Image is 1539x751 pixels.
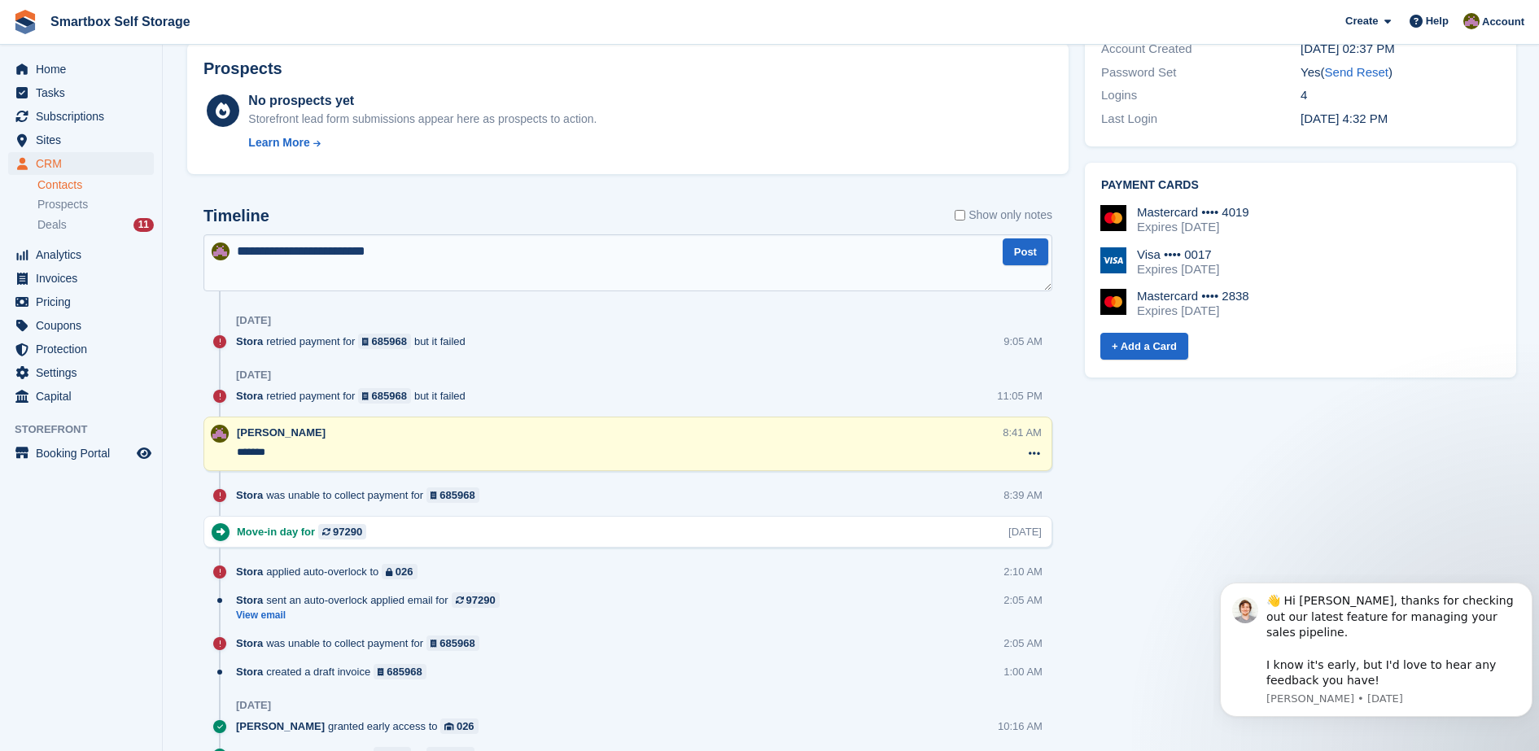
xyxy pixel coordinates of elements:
input: Show only notes [955,207,965,224]
a: menu [8,58,154,81]
div: 10:16 AM [998,718,1043,734]
span: Settings [36,361,133,384]
div: 9:05 AM [1003,334,1043,349]
a: menu [8,338,154,360]
div: Password Set [1101,63,1301,82]
span: Stora [236,664,263,679]
img: Visa Logo [1100,247,1126,273]
span: Home [36,58,133,81]
div: Last Login [1101,110,1301,129]
span: Stora [236,334,263,349]
a: Smartbox Self Storage [44,8,197,35]
span: [PERSON_NAME] [236,718,325,734]
span: Deals [37,217,67,233]
a: 97290 [452,592,500,608]
a: menu [8,385,154,408]
span: Create [1345,13,1378,29]
div: 11 [133,218,154,232]
div: 1:00 AM [1003,664,1043,679]
div: 685968 [439,635,474,651]
a: Preview store [134,443,154,463]
span: Pricing [36,290,133,313]
h2: Payment cards [1101,179,1500,192]
div: 026 [396,564,413,579]
a: 685968 [426,635,479,651]
div: 2:05 AM [1003,635,1043,651]
div: Visa •••• 0017 [1137,247,1219,262]
img: Kayleigh Devlin [211,425,229,443]
a: 685968 [426,487,479,503]
span: Help [1426,13,1449,29]
a: Contacts [37,177,154,193]
div: Yes [1301,63,1500,82]
h2: Timeline [203,207,269,225]
div: retried payment for but it failed [236,334,474,349]
span: Stora [236,592,263,608]
span: Stora [236,635,263,651]
div: Expires [DATE] [1137,303,1249,318]
span: Stora [236,564,263,579]
a: 026 [382,564,417,579]
span: ( ) [1321,65,1393,79]
a: menu [8,314,154,337]
div: Mastercard •••• 4019 [1137,205,1249,220]
div: 685968 [387,664,422,679]
img: Kayleigh Devlin [212,242,230,260]
a: Prospects [37,196,154,213]
a: + Add a Card [1100,333,1188,360]
a: menu [8,442,154,465]
a: View email [236,609,508,622]
div: 026 [457,718,474,734]
div: Learn More [248,134,309,151]
label: Show only notes [955,207,1052,224]
div: Account Created [1101,40,1301,59]
div: was unable to collect payment for [236,487,487,503]
a: menu [8,105,154,128]
time: 2024-06-13 15:32:52 UTC [1301,111,1388,125]
div: Storefront lead form submissions appear here as prospects to action. [248,111,597,128]
span: Protection [36,338,133,360]
div: applied auto-overlock to [236,564,426,579]
span: Subscriptions [36,105,133,128]
div: 8:39 AM [1003,487,1043,503]
div: 97290 [466,592,496,608]
div: 2:10 AM [1003,564,1043,579]
div: 8:41 AM [1003,425,1042,440]
span: Sites [36,129,133,151]
span: Storefront [15,421,162,438]
h2: Prospects [203,59,282,78]
div: Mastercard •••• 2838 [1137,289,1249,303]
a: 685968 [374,664,426,679]
span: Prospects [37,197,88,212]
a: menu [8,267,154,290]
a: Learn More [248,134,597,151]
a: menu [8,361,154,384]
div: [DATE] [236,699,271,712]
div: sent an auto-overlock applied email for [236,592,508,608]
span: Stora [236,487,263,503]
a: menu [8,243,154,266]
div: [DATE] [236,369,271,382]
div: [DATE] [236,314,271,327]
div: retried payment for but it failed [236,388,474,404]
span: Stora [236,388,263,404]
span: Analytics [36,243,133,266]
div: [DATE] 02:37 PM [1301,40,1500,59]
div: Expires [DATE] [1137,220,1249,234]
div: 11:05 PM [997,388,1043,404]
img: Kayleigh Devlin [1463,13,1480,29]
div: 685968 [372,388,407,404]
a: Send Reset [1325,65,1388,79]
iframe: Intercom notifications message [1213,574,1539,743]
div: 97290 [333,524,362,539]
div: 4 [1301,86,1500,105]
a: 97290 [318,524,366,539]
span: Capital [36,385,133,408]
a: menu [8,152,154,175]
div: was unable to collect payment for [236,635,487,651]
span: CRM [36,152,133,175]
